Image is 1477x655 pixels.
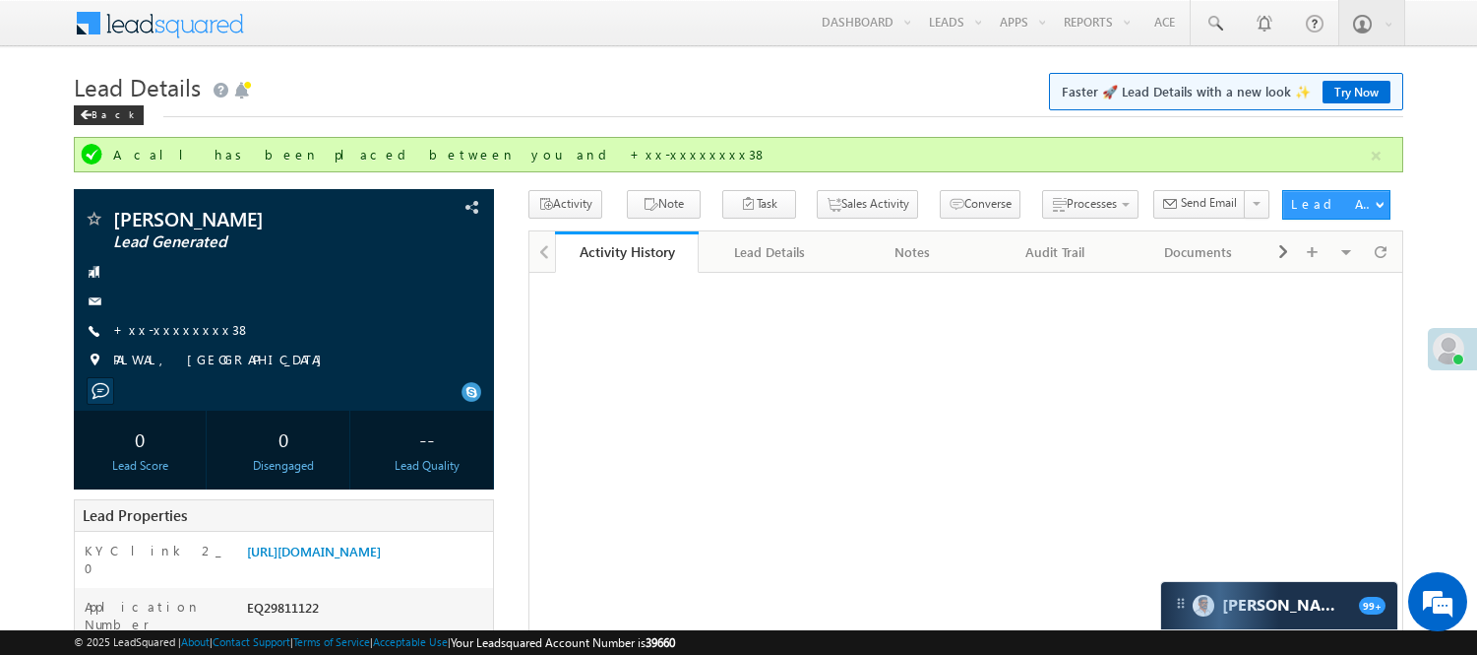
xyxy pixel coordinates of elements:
div: 0 [222,421,344,457]
button: Converse [940,190,1020,219]
span: 99+ [1359,597,1385,615]
span: Lead Generated [113,232,374,252]
a: Documents [1128,231,1270,273]
a: Lead Details [699,231,841,273]
div: Lead Quality [366,457,488,475]
button: Send Email [1153,190,1246,219]
a: About [181,635,210,648]
div: Documents [1143,240,1253,264]
span: Send Email [1181,194,1237,212]
a: Notes [841,231,984,273]
button: Task [722,190,796,219]
a: Back [74,104,154,121]
button: Processes [1042,190,1139,219]
div: Activity History [570,242,683,261]
div: Disengaged [222,457,344,475]
div: Lead Actions [1291,195,1375,213]
div: Audit Trail [1001,240,1110,264]
span: Lead Properties [83,505,187,525]
span: Processes [1067,196,1117,211]
div: Notes [857,240,966,264]
div: -- [366,421,488,457]
div: Lead Score [79,457,201,475]
a: Audit Trail [985,231,1128,273]
span: PALWAL, [GEOGRAPHIC_DATA] [113,351,332,370]
span: [PERSON_NAME] [113,209,374,229]
span: Faster 🚀 Lead Details with a new look ✨ [1062,82,1390,101]
a: Activity History [555,231,698,273]
span: © 2025 LeadSquared | | | | | [74,633,675,652]
div: carter-dragCarter[PERSON_NAME]99+ [1160,581,1398,630]
a: +xx-xxxxxxxx38 [113,321,251,338]
span: 39660 [646,635,675,650]
span: Your Leadsquared Account Number is [451,635,675,650]
a: Terms of Service [293,635,370,648]
div: Back [74,105,144,125]
button: Note [627,190,701,219]
a: Contact Support [213,635,290,648]
div: Lead Details [714,240,824,264]
label: Application Number [85,598,226,633]
img: carter-drag [1173,596,1189,612]
button: Sales Activity [817,190,918,219]
span: Lead Details [74,71,201,102]
button: Activity [528,190,602,219]
a: Try Now [1323,81,1390,103]
a: [URL][DOMAIN_NAME] [247,543,381,559]
div: A call has been placed between you and +xx-xxxxxxxx38 [113,146,1368,164]
a: Acceptable Use [373,635,448,648]
button: Lead Actions [1282,190,1390,220]
div: 0 [79,421,201,457]
div: EQ29811122 [242,598,493,625]
label: KYC link 2_0 [85,542,226,577]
